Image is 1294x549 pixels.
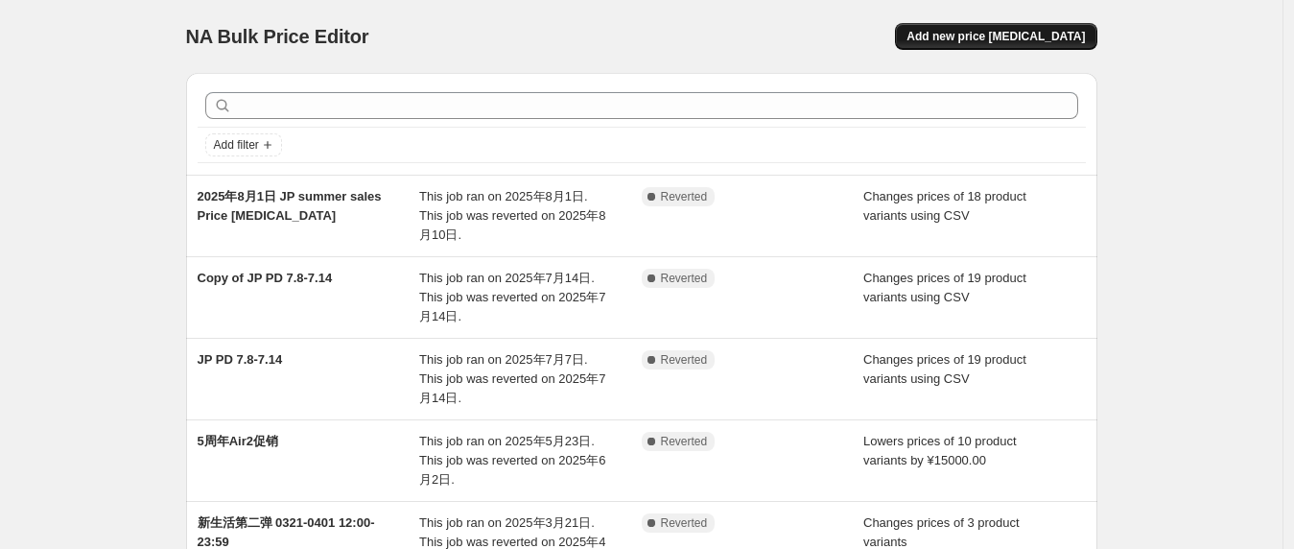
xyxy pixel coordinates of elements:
span: 5周年Air2促销 [198,434,279,448]
span: Reverted [661,189,708,204]
span: 新生活第二弹 0321-0401 12:00-23:59 [198,515,375,549]
span: Lowers prices of 10 product variants by ¥15000.00 [863,434,1017,467]
span: Copy of JP PD 7.8-7.14 [198,271,333,285]
span: This job ran on 2025年8月1日. This job was reverted on 2025年8月10日. [419,189,605,242]
button: Add filter [205,133,282,156]
span: Add new price [MEDICAL_DATA] [906,29,1085,44]
span: JP PD 7.8-7.14 [198,352,283,367]
button: Add new price [MEDICAL_DATA] [895,23,1096,50]
span: Changes prices of 3 product variants [863,515,1020,549]
span: This job ran on 2025年7月14日. This job was reverted on 2025年7月14日. [419,271,605,323]
span: Reverted [661,515,708,531]
span: Reverted [661,271,708,286]
span: Changes prices of 19 product variants using CSV [863,352,1026,386]
span: This job ran on 2025年5月23日. This job was reverted on 2025年6月2日. [419,434,605,487]
span: Reverted [661,434,708,449]
span: Add filter [214,137,259,153]
span: Changes prices of 18 product variants using CSV [863,189,1026,223]
span: 2025年8月1日 JP summer sales Price [MEDICAL_DATA] [198,189,382,223]
span: This job ran on 2025年7月7日. This job was reverted on 2025年7月14日. [419,352,605,405]
span: Changes prices of 19 product variants using CSV [863,271,1026,304]
span: NA Bulk Price Editor [186,26,369,47]
span: Reverted [661,352,708,368]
